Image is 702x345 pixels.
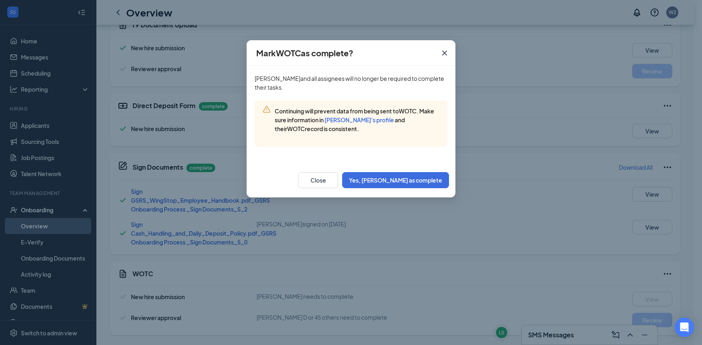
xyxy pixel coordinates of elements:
[675,318,694,337] div: Open Intercom Messenger
[324,116,394,123] span: [PERSON_NAME] 's profile
[324,116,394,124] button: [PERSON_NAME]'s profile
[440,48,449,58] svg: Cross
[255,75,444,91] span: [PERSON_NAME] and all assignees will no longer be required to complete their tasks.
[275,107,434,132] span: Continuing will prevent data from being sent to WOTC . Make sure information in and their WOTC re...
[256,47,353,59] h4: Mark WOTC as complete?
[342,172,449,188] button: Yes, [PERSON_NAME] as complete
[298,172,338,188] button: Close
[263,105,271,113] svg: Warning
[434,40,455,66] button: Close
